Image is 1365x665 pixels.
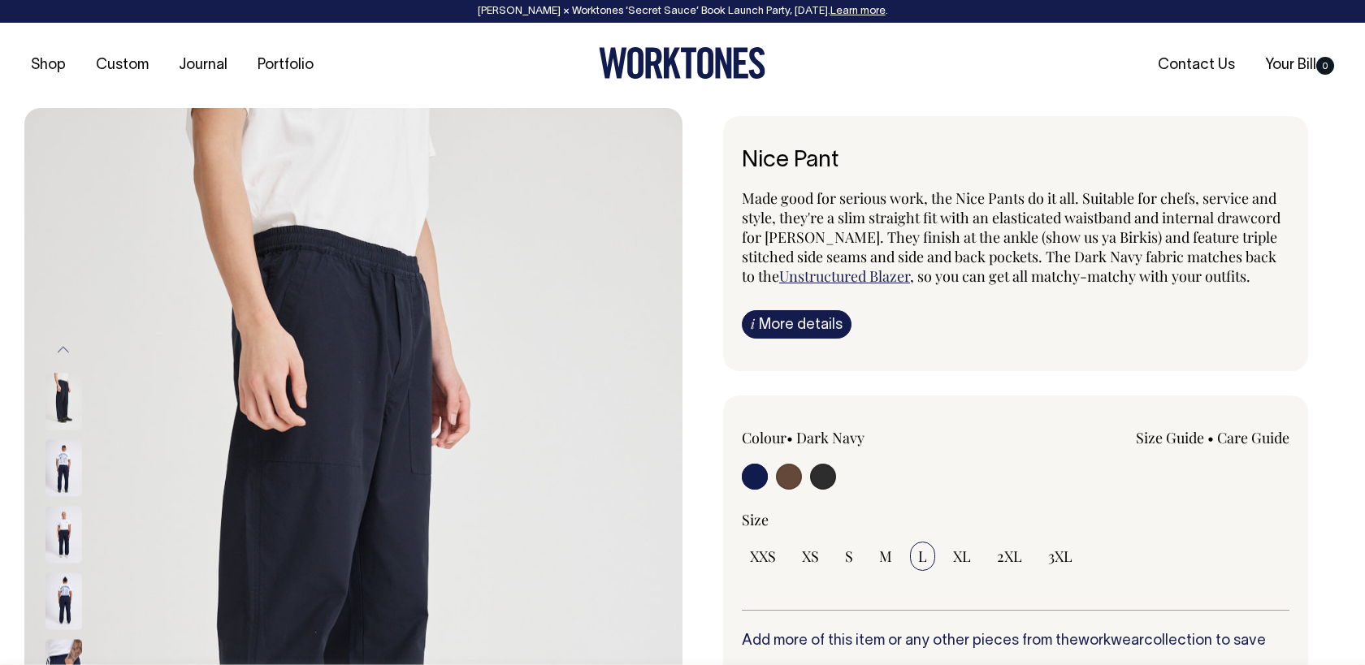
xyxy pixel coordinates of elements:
span: XS [802,546,819,566]
a: workwear [1078,634,1144,648]
input: L [910,542,935,571]
input: XXS [742,542,784,571]
span: i [751,315,755,332]
span: 0 [1316,57,1334,75]
span: • [1207,428,1214,447]
input: 2XL [989,542,1030,571]
button: Previous [51,332,76,369]
a: Unstructured Blazer [779,266,910,286]
span: M [879,546,892,566]
a: Journal [172,52,234,79]
a: Portfolio [251,52,320,79]
a: Shop [24,52,72,79]
h1: Nice Pant [742,149,1289,174]
span: , so you can get all matchy-matchy with your outfits. [910,266,1250,286]
img: dark-navy [45,573,82,630]
img: dark-navy [45,374,82,430]
span: 3XL [1048,546,1072,566]
span: XL [953,546,971,566]
span: L [918,546,927,566]
h6: Add more of this item or any other pieces from the collection to save [742,633,1289,650]
span: S [845,546,853,566]
div: [PERSON_NAME] × Worktones ‘Secret Sauce’ Book Launch Party, [DATE]. . [16,6,1349,17]
div: Colour [742,428,961,447]
img: dark-navy [45,507,82,564]
a: Learn more [830,6,886,16]
a: Care Guide [1217,428,1289,447]
img: dark-navy [45,440,82,497]
label: Dark Navy [796,428,864,447]
a: Size Guide [1136,428,1204,447]
input: XL [945,542,979,571]
span: 2XL [997,546,1022,566]
a: Custom [89,52,155,79]
input: 3XL [1040,542,1081,571]
a: Contact Us [1151,52,1241,79]
a: iMore details [742,310,851,339]
input: XS [794,542,827,571]
span: XXS [750,546,776,566]
input: S [837,542,861,571]
input: M [871,542,900,571]
span: • [786,428,793,447]
a: Your Bill0 [1259,52,1341,79]
span: Made good for serious work, the Nice Pants do it all. Suitable for chefs, service and style, they... [742,188,1280,286]
div: Size [742,510,1289,529]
